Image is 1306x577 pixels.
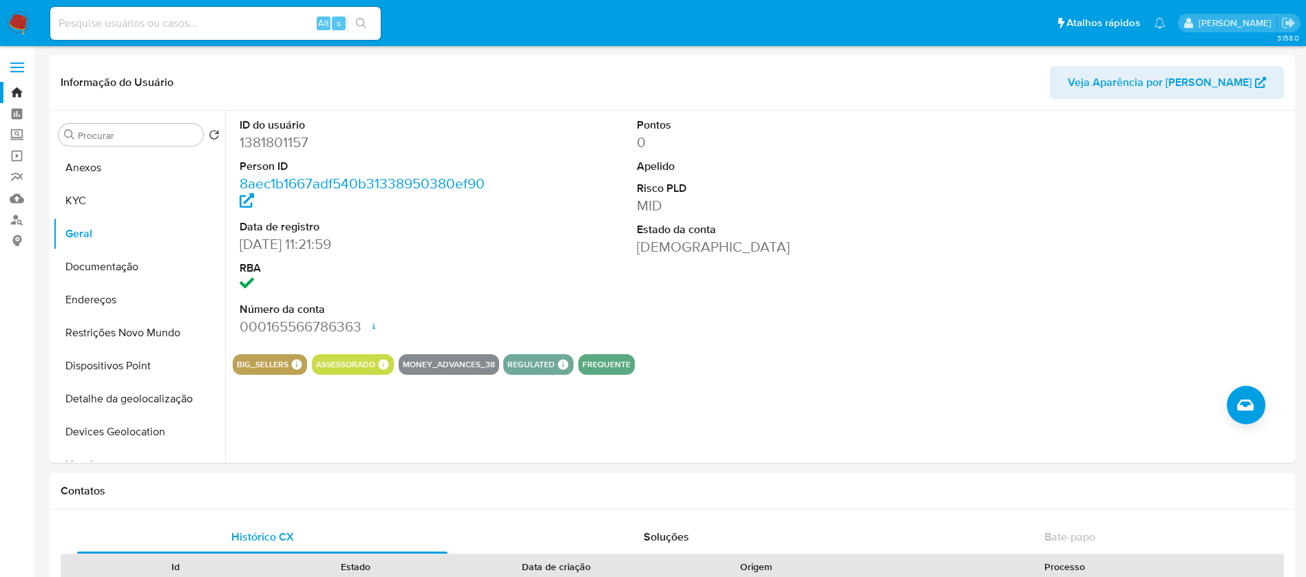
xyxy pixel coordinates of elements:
button: Retornar ao pedido padrão [209,129,220,144]
button: Endereços [53,283,225,316]
dt: ID do usuário [240,118,491,133]
a: Notificações [1154,17,1166,29]
button: Documentação [53,250,225,283]
dt: Estado da conta [637,222,888,237]
dd: 1381801157 [240,133,491,152]
span: Histórico CX [231,529,294,545]
button: Procurar [64,129,75,140]
dt: Person ID [240,159,491,174]
button: search-icon [347,14,375,33]
button: Lista Interna [53,448,225,481]
span: Atalhos rápidos [1066,16,1140,30]
input: Procurar [78,129,198,142]
a: 8aec1b1667adf540b31338950380ef90 [240,173,485,213]
div: Processo [856,560,1274,574]
div: Origem [676,560,837,574]
p: weverton.gomes@mercadopago.com.br [1199,17,1276,30]
dt: Pontos [637,118,888,133]
dd: 0 [637,133,888,152]
dt: Risco PLD [637,181,888,196]
button: KYC [53,184,225,217]
dd: [DATE] 11:21:59 [240,235,491,254]
span: Bate-papo [1044,529,1095,545]
span: s [337,17,341,30]
div: Data de criação [456,560,657,574]
dt: RBA [240,261,491,276]
dd: [DEMOGRAPHIC_DATA] [637,237,888,257]
dt: Apelido [637,159,888,174]
input: Pesquise usuários ou casos... [50,14,381,32]
button: Geral [53,217,225,250]
dd: 000165566786363 [240,317,491,336]
button: Restrições Novo Mundo [53,316,225,349]
h1: Contatos [61,484,1284,498]
span: Veja Aparência por [PERSON_NAME] [1068,66,1252,99]
button: Detalhe da geolocalização [53,382,225,415]
div: Id [95,560,256,574]
button: Devices Geolocation [53,415,225,448]
button: Anexos [53,151,225,184]
div: Estado [275,560,436,574]
button: Dispositivos Point [53,349,225,382]
span: Alt [318,17,329,30]
button: Veja Aparência por [PERSON_NAME] [1050,66,1284,99]
h1: Informação do Usuário [61,76,173,89]
dt: Número da conta [240,302,491,317]
dd: MID [637,196,888,215]
a: Sair [1281,16,1296,30]
dt: Data de registro [240,219,491,235]
span: Soluções [644,529,689,545]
